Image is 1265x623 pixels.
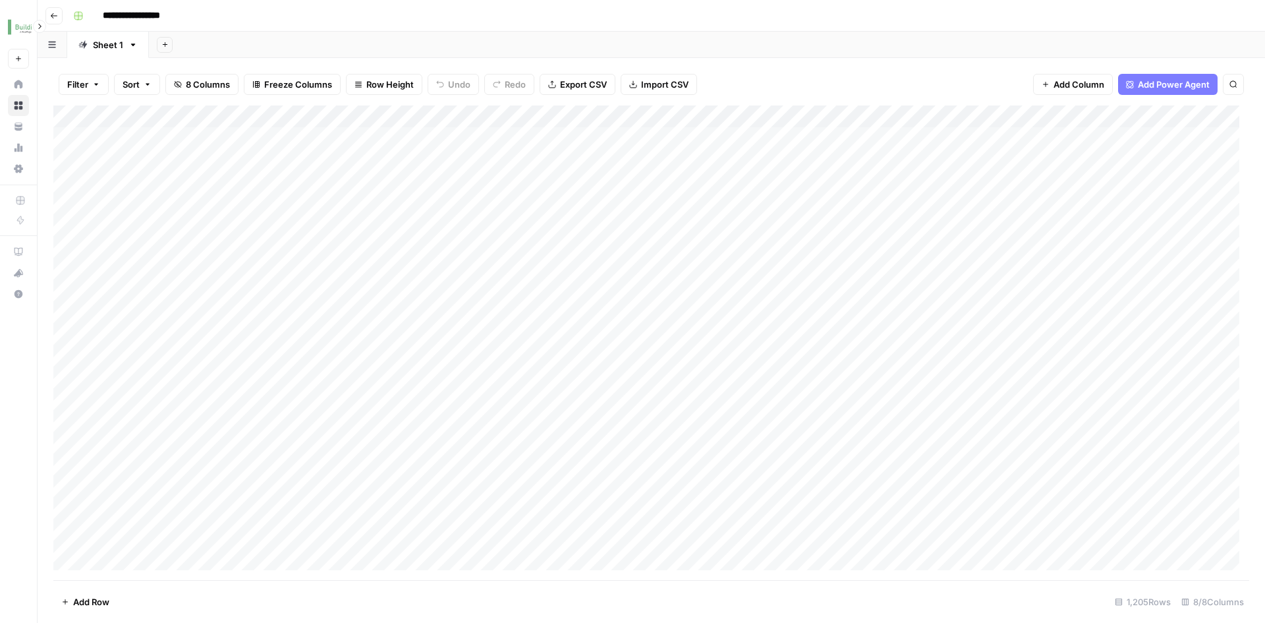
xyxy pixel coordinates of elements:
button: Add Row [53,591,117,612]
div: What's new? [9,263,28,283]
span: Undo [448,78,470,91]
button: Undo [428,74,479,95]
div: 1,205 Rows [1110,591,1176,612]
button: Help + Support [8,283,29,305]
button: 8 Columns [165,74,239,95]
div: 8/8 Columns [1176,591,1249,612]
span: Export CSV [560,78,607,91]
button: Filter [59,74,109,95]
a: Browse [8,95,29,116]
span: Row Height [366,78,414,91]
span: Import CSV [641,78,689,91]
span: 8 Columns [186,78,230,91]
button: Export CSV [540,74,615,95]
a: Usage [8,137,29,158]
a: Home [8,74,29,95]
span: Sort [123,78,140,91]
span: Add Power Agent [1138,78,1210,91]
button: Redo [484,74,534,95]
div: Sheet 1 [93,38,123,51]
a: Your Data [8,116,29,137]
img: Buildium Logo [8,15,32,39]
button: What's new? [8,262,29,283]
button: Import CSV [621,74,697,95]
span: Filter [67,78,88,91]
button: Sort [114,74,160,95]
span: Add Row [73,595,109,608]
button: Add Power Agent [1118,74,1218,95]
button: Add Column [1033,74,1113,95]
button: Freeze Columns [244,74,341,95]
span: Add Column [1054,78,1104,91]
button: Workspace: Buildium [8,11,29,44]
span: Redo [505,78,526,91]
a: AirOps Academy [8,241,29,262]
button: Row Height [346,74,422,95]
a: Sheet 1 [67,32,149,58]
a: Settings [8,158,29,179]
span: Freeze Columns [264,78,332,91]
